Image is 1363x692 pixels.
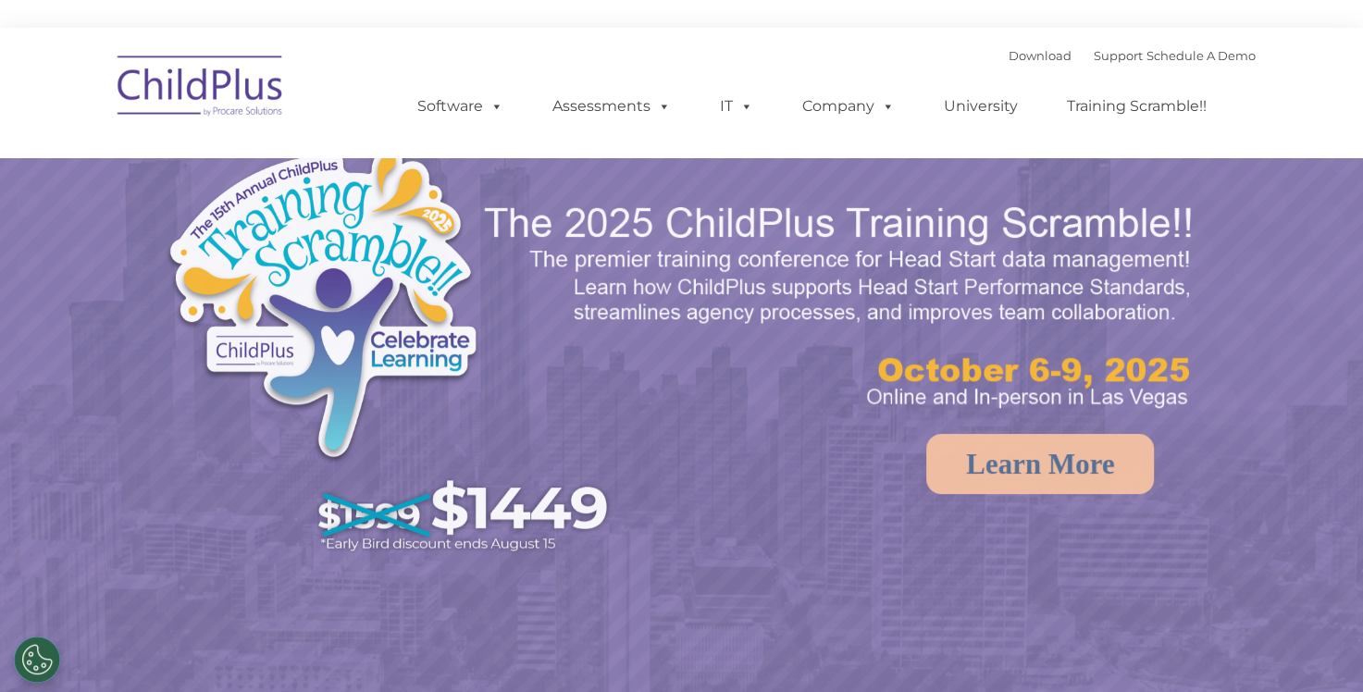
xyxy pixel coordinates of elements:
[14,636,60,683] button: Cookies Settings
[1009,48,1072,63] a: Download
[701,88,772,125] a: IT
[108,43,293,135] img: ChildPlus by Procare Solutions
[399,88,522,125] a: Software
[784,88,913,125] a: Company
[925,88,1036,125] a: University
[1094,48,1143,63] a: Support
[926,434,1154,494] a: Learn More
[534,88,689,125] a: Assessments
[1009,48,1256,63] font: |
[1048,88,1225,125] a: Training Scramble!!
[1146,48,1256,63] a: Schedule A Demo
